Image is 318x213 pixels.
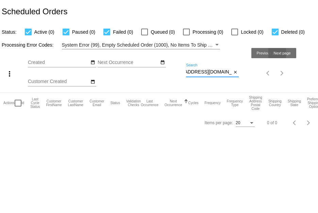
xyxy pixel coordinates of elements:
button: Change sorting for Frequency [204,101,220,105]
button: Change sorting for ShippingState [288,99,301,107]
button: Next page [302,116,315,130]
button: Change sorting for FrequencyType [227,99,243,107]
button: Previous page [288,116,302,130]
button: Change sorting for LastOccurrenceUtc [141,99,158,107]
button: Change sorting for CustomerEmail [89,99,104,107]
span: Deleted (0) [281,28,305,36]
mat-header-cell: Validation Checks [126,93,141,113]
mat-icon: more_vert [5,70,14,78]
span: 20 [236,120,240,125]
div: Items per page: [205,120,233,125]
mat-icon: date_range [160,60,165,65]
mat-header-cell: Actions [3,93,15,113]
button: Change sorting for Cycles [188,101,198,105]
span: Processing (0) [193,28,223,36]
input: Created [28,60,89,65]
button: Change sorting for NextOccurrenceUtc [165,99,182,107]
mat-icon: date_range [90,60,95,65]
button: Clear [232,69,239,76]
span: Locked (0) [241,28,263,36]
button: Change sorting for Id [21,101,24,105]
span: Processing Error Codes: [2,42,54,48]
input: Next Occurrence [98,60,159,65]
mat-select: Items per page: [236,121,255,126]
button: Change sorting for CustomerLastName [68,99,84,107]
span: Paused (0) [72,28,95,36]
div: 0 of 0 [267,120,277,125]
span: Status: [2,29,17,35]
input: Search [186,69,232,75]
h2: Scheduled Orders [2,7,67,16]
mat-select: Filter by Processing Error Codes [62,41,220,49]
button: Change sorting for CustomerFirstName [46,99,62,107]
mat-icon: close [233,70,238,75]
button: Change sorting for LastProcessingCycleId [30,97,40,109]
button: Change sorting for ShippingPostcode [249,96,262,111]
input: Customer Created [28,79,89,84]
mat-icon: date_range [90,79,95,85]
button: Change sorting for ShippingCountry [268,99,282,107]
span: Failed (0) [113,28,133,36]
span: Queued (0) [151,28,175,36]
span: Active (0) [34,28,54,36]
button: Previous page [262,66,275,80]
button: Change sorting for Status [111,101,120,105]
button: Next page [275,66,289,80]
